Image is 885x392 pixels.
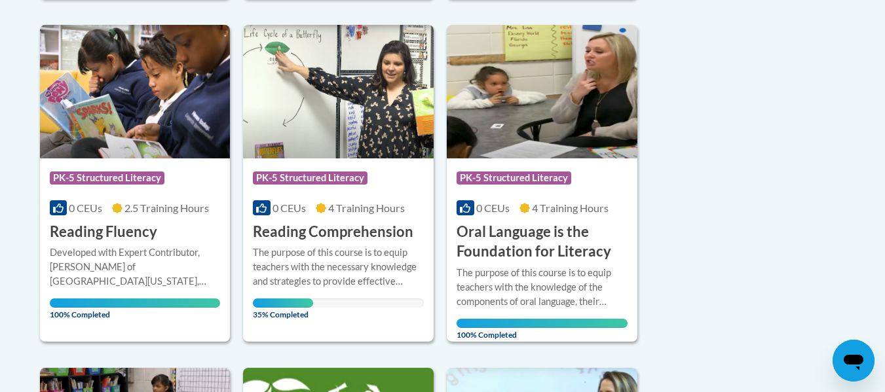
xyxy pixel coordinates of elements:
[273,202,306,214] span: 0 CEUs
[40,25,231,342] a: Course LogoPK-5 Structured Literacy0 CEUs2.5 Training Hours Reading FluencyDeveloped with Expert ...
[124,202,209,214] span: 2.5 Training Hours
[833,340,875,382] iframe: Button to launch messaging window
[69,202,102,214] span: 0 CEUs
[457,319,628,340] span: 100% Completed
[50,245,221,289] div: Developed with Expert Contributor, [PERSON_NAME] of [GEOGRAPHIC_DATA][US_STATE], [GEOGRAPHIC_DATA...
[50,222,157,242] h3: Reading Fluency
[457,222,628,262] h3: Oral Language is the Foundation for Literacy
[457,266,628,309] div: The purpose of this course is to equip teachers with the knowledge of the components of oral lang...
[253,298,312,319] span: 35% Completed
[243,25,434,342] a: Course LogoPK-5 Structured Literacy0 CEUs4 Training Hours Reading ComprehensionThe purpose of thi...
[50,298,221,308] div: Your progress
[447,25,637,342] a: Course LogoPK-5 Structured Literacy0 CEUs4 Training Hours Oral Language is the Foundation for Lit...
[532,202,609,214] span: 4 Training Hours
[50,298,221,319] span: 100% Completed
[253,222,413,242] h3: Reading Comprehension
[447,25,637,158] img: Course Logo
[457,171,571,185] span: PK-5 Structured Literacy
[253,298,312,308] div: Your progress
[50,171,164,185] span: PK-5 Structured Literacy
[328,202,405,214] span: 4 Training Hours
[457,319,628,328] div: Your progress
[253,171,367,185] span: PK-5 Structured Literacy
[40,25,231,158] img: Course Logo
[476,202,510,214] span: 0 CEUs
[253,245,424,289] div: The purpose of this course is to equip teachers with the necessary knowledge and strategies to pr...
[243,25,434,158] img: Course Logo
